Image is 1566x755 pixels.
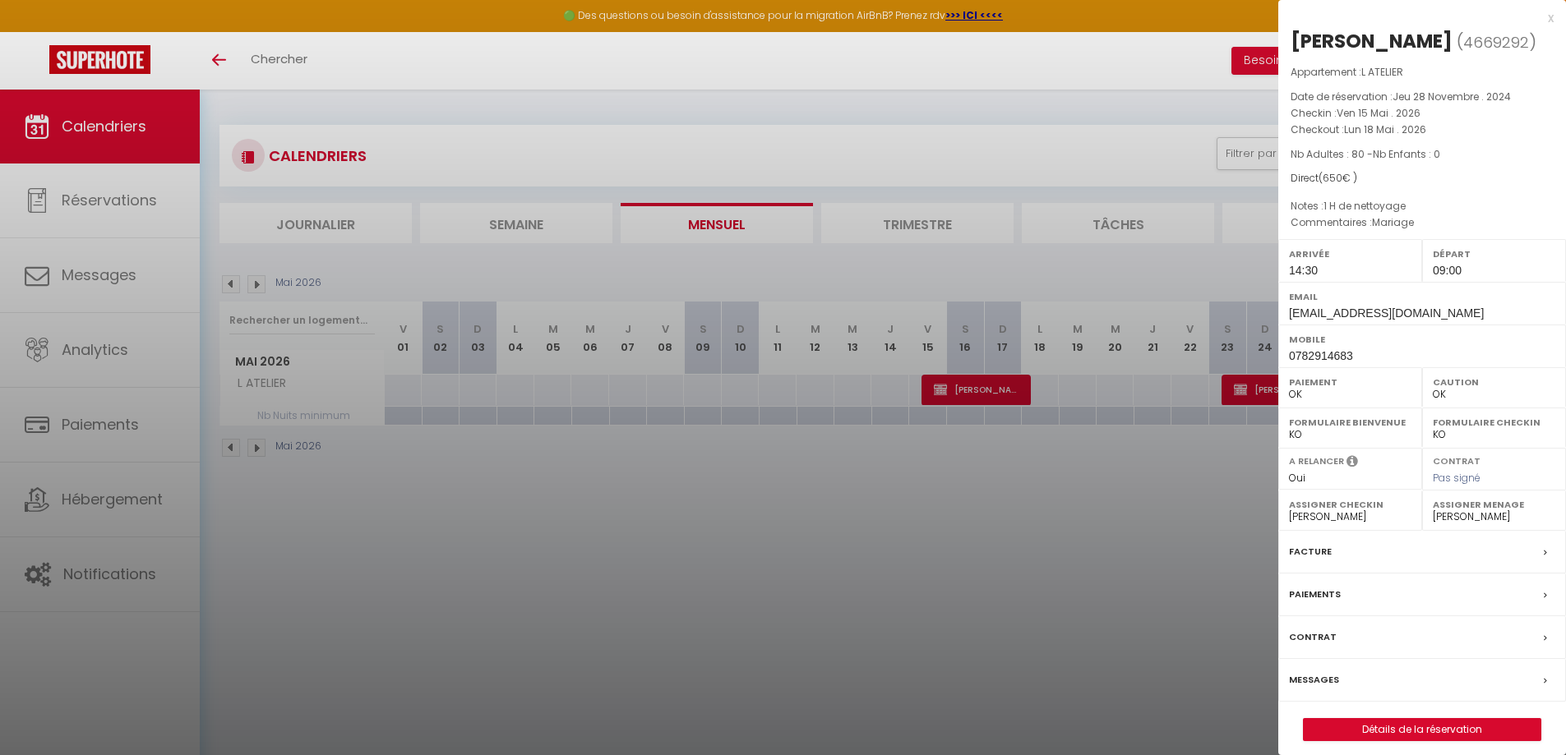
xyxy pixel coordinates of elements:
p: Checkout : [1291,122,1554,138]
span: 650 [1323,171,1342,185]
span: Nb Adultes : 80 - [1291,147,1440,161]
i: Sélectionner OUI si vous souhaiter envoyer les séquences de messages post-checkout [1347,454,1358,472]
label: Mobile [1289,331,1555,348]
span: ( ) [1457,30,1536,53]
span: Nb Enfants : 0 [1373,147,1440,161]
label: Assigner Menage [1433,496,1555,513]
a: Détails de la réservation [1304,719,1541,740]
span: Pas signé [1433,471,1481,485]
span: Jeu 28 Novembre . 2024 [1393,90,1511,104]
span: ( € ) [1319,171,1357,185]
p: Appartement : [1291,64,1554,81]
label: Assigner Checkin [1289,496,1411,513]
label: Arrivée [1289,246,1411,262]
label: Contrat [1433,454,1481,465]
span: 14:30 [1289,264,1318,277]
span: [EMAIL_ADDRESS][DOMAIN_NAME] [1289,306,1484,320]
span: 0782914683 [1289,349,1353,362]
label: Caution [1433,374,1555,390]
span: L ATELIER [1361,65,1403,79]
div: [PERSON_NAME] [1291,28,1453,54]
label: Contrat [1289,628,1337,646]
label: Paiements [1289,586,1341,603]
p: Commentaires : [1291,214,1554,231]
div: Direct [1291,171,1554,186]
label: Formulaire Checkin [1433,414,1555,430]
button: Détails de la réservation [1303,718,1541,741]
span: Lun 18 Mai . 2026 [1344,122,1426,136]
span: 4669292 [1463,32,1529,53]
div: x [1278,8,1554,28]
label: Formulaire Bienvenue [1289,414,1411,430]
p: Date de réservation : [1291,89,1554,105]
span: Ven 15 Mai . 2026 [1337,106,1420,120]
label: A relancer [1289,454,1344,468]
label: Email [1289,288,1555,305]
label: Paiement [1289,374,1411,390]
label: Messages [1289,671,1339,688]
span: 1 H de nettoyage [1323,199,1406,213]
span: 09:00 [1433,264,1462,277]
p: Notes : [1291,198,1554,214]
span: Mariage [1372,215,1414,229]
label: Départ [1433,246,1555,262]
label: Facture [1289,543,1332,560]
p: Checkin : [1291,105,1554,122]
